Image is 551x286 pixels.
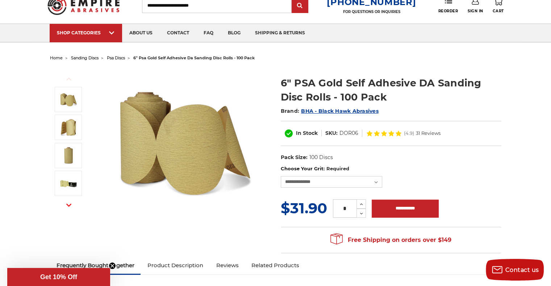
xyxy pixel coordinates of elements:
dt: SKU: [325,129,338,137]
img: 6" Sticky Backed Sanding Discs [59,146,78,165]
a: Related Products [245,257,306,273]
button: Contact us [486,259,544,281]
span: 31 Reviews [416,131,441,136]
span: (4.9) [404,131,414,136]
h1: 6" PSA Gold Self Adhesive DA Sanding Disc Rolls - 100 Pack [281,76,501,104]
button: Previous [60,71,78,87]
span: Contact us [505,266,539,273]
span: Brand: [281,108,300,114]
span: Sign In [468,9,483,13]
a: shipping & returns [248,24,312,42]
a: about us [122,24,160,42]
dt: Pack Size: [281,154,308,161]
dd: 100 Discs [309,154,333,161]
span: 6" psa gold self adhesive da sanding disc rolls - 100 pack [133,55,255,60]
a: BHA - Black Hawk Abrasives [301,108,379,114]
span: $31.90 [281,199,327,217]
img: 6" DA Sanding Discs on a Roll [112,68,257,213]
label: Choose Your Grit: [281,165,501,172]
a: Product Description [141,257,209,273]
a: home [50,55,63,60]
div: Get 10% OffClose teaser [7,268,110,286]
a: psa discs [107,55,125,60]
img: Black Hawk Abrasives 6" Gold Sticky Back PSA Discs [59,174,78,192]
small: Required [326,166,349,171]
a: contact [160,24,196,42]
p: FOR QUESTIONS OR INQUIRIES [327,9,416,14]
span: In Stock [296,130,318,136]
dd: DOR06 [339,129,358,137]
span: Reorder [438,9,458,13]
a: faq [196,24,221,42]
a: Reviews [209,257,245,273]
span: Free Shipping on orders over $149 [330,233,451,247]
button: Next [60,197,78,213]
a: Frequently Bought Together [50,257,141,273]
a: sanding discs [71,55,99,60]
img: 6" DA Sanding Discs on a Roll [59,90,78,108]
span: Get 10% Off [40,273,77,281]
button: Close teaser [109,262,116,269]
a: blog [221,24,248,42]
div: SHOP CATEGORIES [57,30,115,35]
span: Cart [493,9,504,13]
img: 6" Roll of Gold PSA Discs [59,118,78,136]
